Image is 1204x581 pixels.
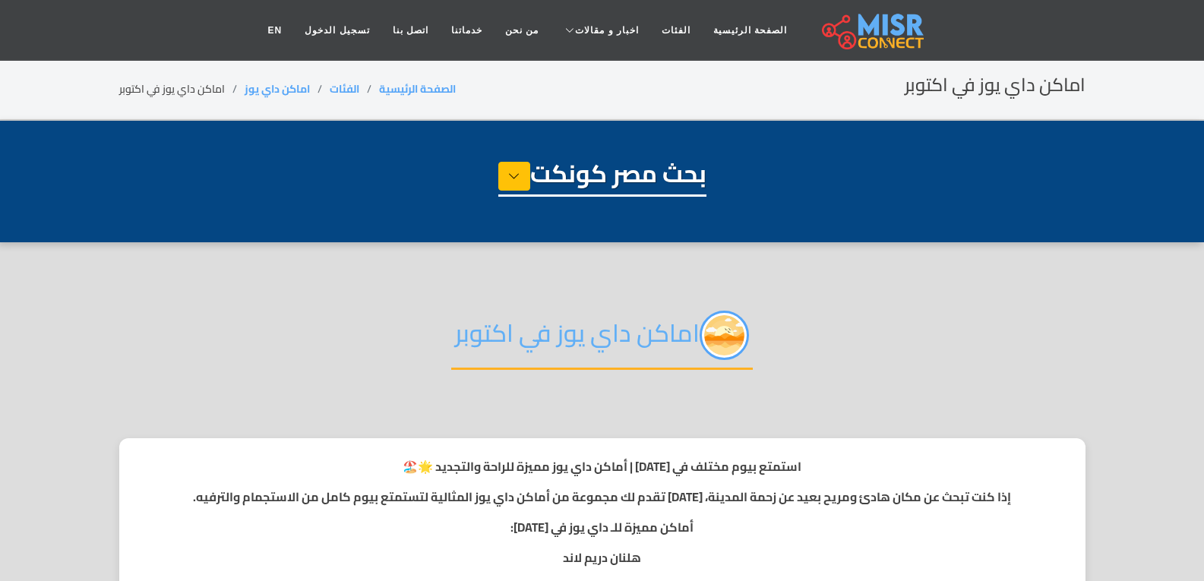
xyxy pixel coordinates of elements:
a: تسجيل الدخول [293,16,381,45]
a: EN [257,16,294,45]
a: الفئات [330,79,359,99]
a: الفئات [650,16,702,45]
img: mgt2bEhPJtsbhPVmIxIn.png [700,311,749,360]
a: اماكن داي يوز [245,79,310,99]
strong: إذا كنت تبحث عن مكان هادئ ومريح بعيد عن زحمة المدينة، [DATE] تقدم لك مجموعة من أماكن داي يوز المث... [193,485,1011,508]
a: خدماتنا [440,16,494,45]
strong: أماكن مميزة للـ داي يوز في [DATE]: [510,516,694,538]
a: اخبار و مقالات [550,16,650,45]
a: اتصل بنا [381,16,440,45]
li: اماكن داي يوز في اكتوبر [119,81,245,97]
h1: بحث مصر كونكت [498,159,706,197]
a: الصفحة الرئيسية [379,79,456,99]
a: الصفحة الرئيسية [702,16,798,45]
span: اخبار و مقالات [575,24,639,37]
img: main.misr_connect [822,11,924,49]
strong: هلنان دريم لاند [563,546,641,569]
strong: استمتع بيوم مختلف في [DATE] | أماكن داي يوز مميزة للراحة والتجديد 🌟🏖️ [403,455,801,478]
h2: اماكن داي يوز في اكتوبر [451,311,753,370]
a: من نحن [494,16,550,45]
h2: اماكن داي يوز في اكتوبر [905,74,1085,96]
